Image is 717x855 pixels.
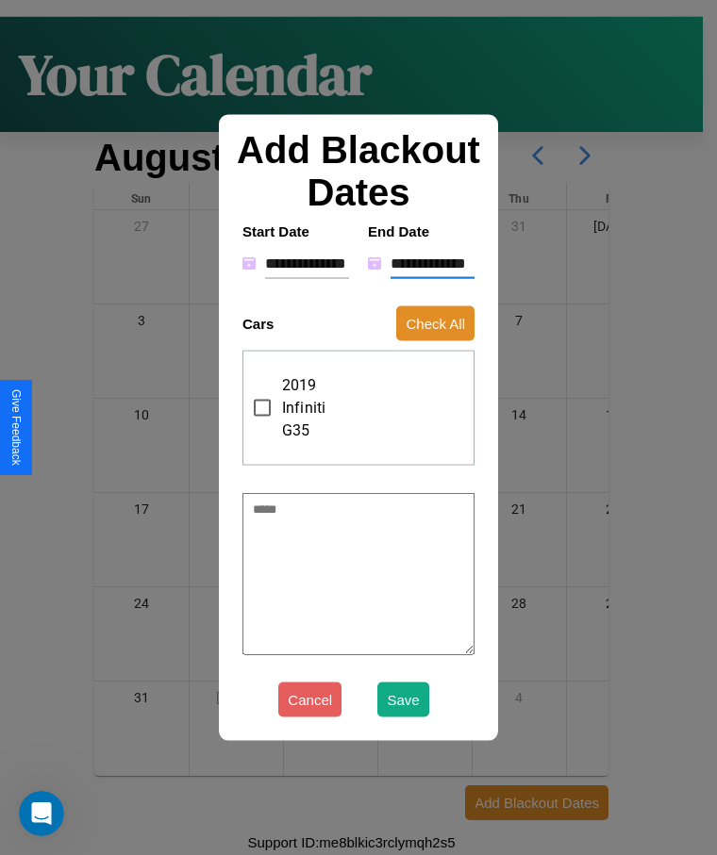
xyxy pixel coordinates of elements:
[233,128,484,213] h2: Add Blackout Dates
[242,222,349,238] h4: Start Date
[368,222,475,238] h4: End Date
[242,315,274,331] h4: Cars
[396,305,475,340] button: Check All
[9,389,23,466] div: Give Feedback
[278,682,342,717] button: Cancel
[377,682,428,717] button: Save
[282,373,339,441] span: 2019 Infiniti G35
[19,791,64,836] iframe: Intercom live chat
